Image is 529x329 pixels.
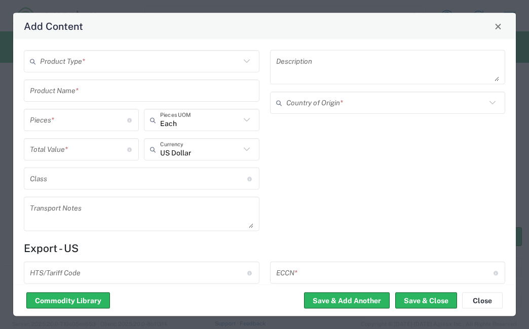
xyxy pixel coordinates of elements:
button: Save & Close [395,293,457,309]
button: Close [491,19,505,33]
h4: Export - US [24,242,505,255]
h4: Add Content [24,19,83,33]
button: Commodity Library [26,293,110,309]
button: Close [462,293,503,309]
button: Save & Add Another [304,293,390,309]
